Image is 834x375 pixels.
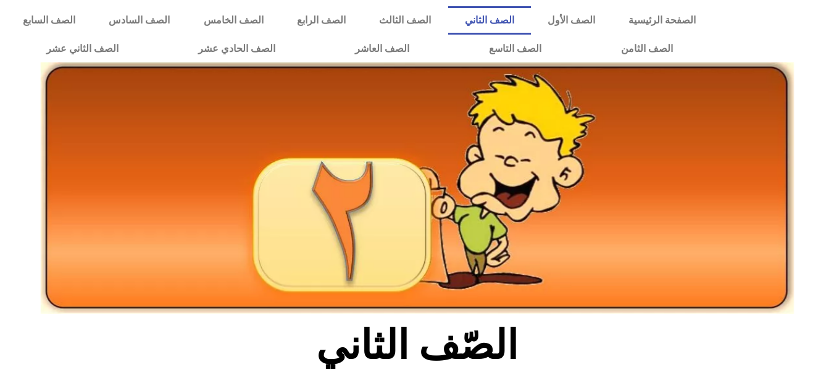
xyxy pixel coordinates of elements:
a: الصف الخامس [187,6,280,35]
a: الصفحة الرئيسية [612,6,712,35]
a: الصف الرابع [280,6,362,35]
h2: الصّف الثاني [213,321,621,369]
a: الصف الأول [531,6,612,35]
a: الصف العاشر [315,35,449,63]
a: الصف الثالث [362,6,448,35]
a: الصف التاسع [449,35,581,63]
a: الصف السابع [6,6,92,35]
a: الصف الثاني [448,6,531,35]
a: الصف الثامن [581,35,712,63]
a: الصف السادس [92,6,186,35]
a: الصف الثاني عشر [6,35,158,63]
a: الصف الحادي عشر [158,35,315,63]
